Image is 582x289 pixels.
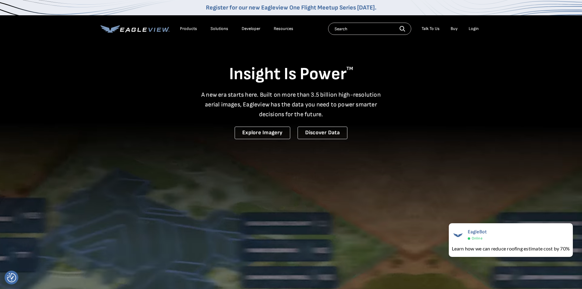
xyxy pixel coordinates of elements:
[298,127,347,139] a: Discover Data
[101,64,482,85] h1: Insight Is Power
[452,229,464,241] img: EagleBot
[469,26,479,31] div: Login
[7,273,16,282] button: Consent Preferences
[452,245,570,252] div: Learn how we can reduce roofing estimate cost by 70%
[180,26,197,31] div: Products
[451,26,458,31] a: Buy
[346,66,353,72] sup: TM
[210,26,228,31] div: Solutions
[468,229,487,235] span: EagleBot
[242,26,260,31] a: Developer
[274,26,293,31] div: Resources
[235,127,290,139] a: Explore Imagery
[198,90,385,119] p: A new era starts here. Built on more than 3.5 billion high-resolution aerial images, Eagleview ha...
[328,23,411,35] input: Search
[7,273,16,282] img: Revisit consent button
[422,26,440,31] div: Talk To Us
[472,236,482,241] span: Online
[206,4,376,11] a: Register for our new Eagleview One Flight Meetup Series [DATE].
